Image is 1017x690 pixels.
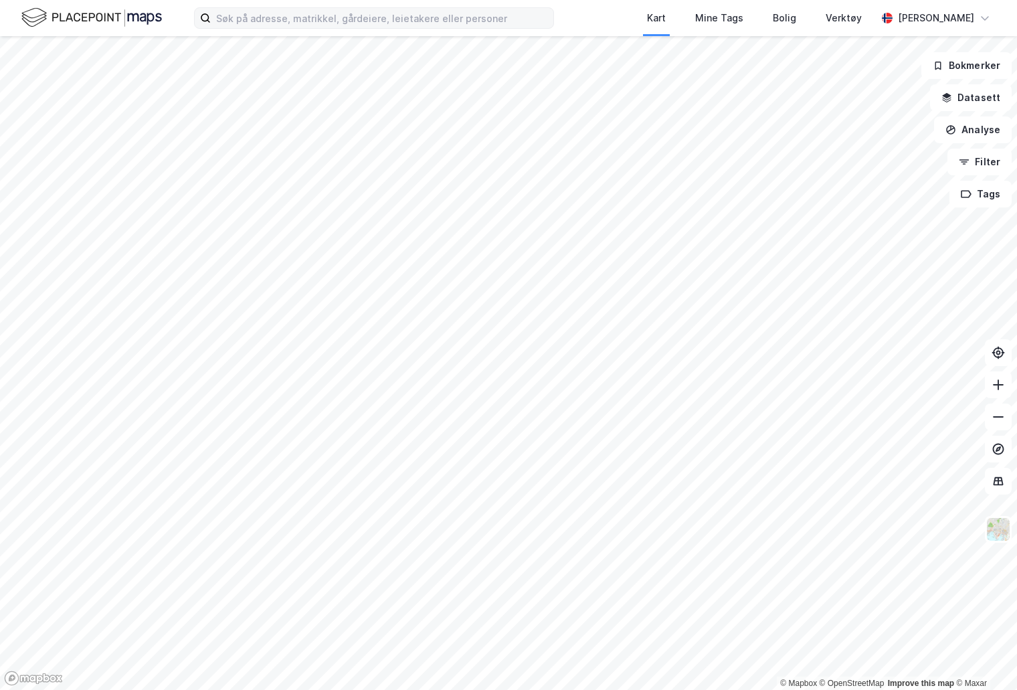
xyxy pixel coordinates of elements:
[773,10,796,26] div: Bolig
[780,679,817,688] a: Mapbox
[647,10,666,26] div: Kart
[934,116,1012,143] button: Analyse
[21,6,162,29] img: logo.f888ab2527a4732fd821a326f86c7f29.svg
[211,8,553,28] input: Søk på adresse, matrikkel, gårdeiere, leietakere eller personer
[898,10,974,26] div: [PERSON_NAME]
[930,84,1012,111] button: Datasett
[4,671,63,686] a: Mapbox homepage
[986,517,1011,542] img: Z
[826,10,862,26] div: Verktøy
[949,181,1012,207] button: Tags
[921,52,1012,79] button: Bokmerker
[888,679,954,688] a: Improve this map
[820,679,885,688] a: OpenStreetMap
[950,626,1017,690] iframe: Chat Widget
[947,149,1012,175] button: Filter
[695,10,743,26] div: Mine Tags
